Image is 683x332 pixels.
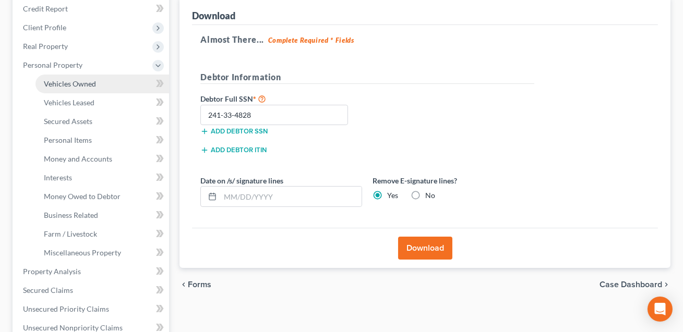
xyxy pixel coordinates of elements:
[35,206,169,225] a: Business Related
[23,323,123,332] span: Unsecured Nonpriority Claims
[15,300,169,318] a: Unsecured Priority Claims
[44,192,121,201] span: Money Owed to Debtor
[200,33,650,46] h5: Almost There...
[268,36,354,44] strong: Complete Required * Fields
[398,237,452,260] button: Download
[35,75,169,93] a: Vehicles Owned
[44,229,97,238] span: Farm / Livestock
[44,211,98,219] span: Business Related
[44,79,96,88] span: Vehicles Owned
[35,112,169,131] a: Secured Assets
[195,92,367,105] label: Debtor Full SSN
[387,190,398,201] label: Yes
[44,117,92,126] span: Secured Assets
[35,243,169,262] a: Miscellaneous Property
[44,136,92,144] span: Personal Items
[192,9,235,22] div: Download
[179,280,225,289] button: chevron_left Forms
[373,175,534,186] label: Remove E-signature lines?
[23,267,81,276] span: Property Analysis
[35,150,169,168] a: Money and Accounts
[23,60,82,69] span: Personal Property
[44,98,94,107] span: Vehicles Leased
[35,131,169,150] a: Personal Items
[23,42,68,51] span: Real Property
[600,280,662,289] span: Case Dashboard
[200,105,348,126] input: XXX-XX-XXXX
[662,280,670,289] i: chevron_right
[44,248,121,257] span: Miscellaneous Property
[23,286,73,294] span: Secured Claims
[220,187,362,206] input: MM/DD/YYYY
[188,280,211,289] span: Forms
[15,262,169,281] a: Property Analysis
[200,71,534,84] h5: Debtor Information
[35,187,169,206] a: Money Owed to Debtor
[35,168,169,187] a: Interests
[35,225,169,243] a: Farm / Livestock
[200,146,267,154] button: Add debtor ITIN
[23,304,109,313] span: Unsecured Priority Claims
[179,280,188,289] i: chevron_left
[23,23,66,32] span: Client Profile
[35,93,169,112] a: Vehicles Leased
[200,175,283,186] label: Date on /s/ signature lines
[44,154,112,163] span: Money and Accounts
[648,297,673,322] div: Open Intercom Messenger
[15,281,169,300] a: Secured Claims
[600,280,670,289] a: Case Dashboard chevron_right
[425,190,435,201] label: No
[200,127,268,136] button: Add debtor SSN
[23,4,68,13] span: Credit Report
[44,173,72,182] span: Interests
